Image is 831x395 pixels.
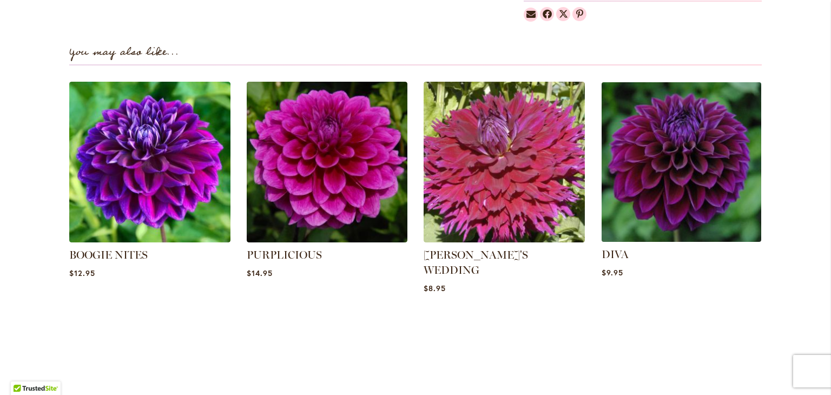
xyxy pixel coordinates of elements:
[540,7,554,21] a: Dahlias on Facebook
[424,82,585,243] img: Jennifer's Wedding
[247,268,273,278] span: $14.95
[424,234,585,245] a: Jennifer's Wedding
[602,248,629,261] a: DIVA
[8,357,38,387] iframe: Launch Accessibility Center
[69,43,179,61] strong: You may also like...
[69,82,230,243] img: BOOGIE NITES
[69,248,148,261] a: BOOGIE NITES
[247,234,408,245] a: PURPLICIOUS
[602,234,762,244] a: Diva
[247,248,322,261] a: PURPLICIOUS
[247,82,408,243] img: PURPLICIOUS
[556,7,570,21] a: Dahlias on Twitter
[572,7,586,21] a: Dahlias on Pinterest
[597,78,765,246] img: Diva
[424,248,528,276] a: [PERSON_NAME]'S WEDDING
[69,268,95,278] span: $12.95
[602,267,623,278] span: $9.95
[424,283,446,293] span: $8.95
[69,234,230,245] a: BOOGIE NITES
